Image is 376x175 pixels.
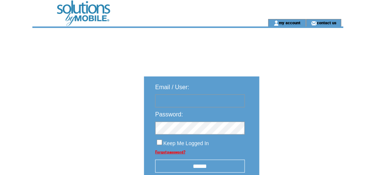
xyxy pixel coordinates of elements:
a: Forgot password? [155,150,185,154]
a: my account [279,20,301,25]
span: Password: [155,111,183,118]
span: Keep Me Logged In [163,140,209,146]
img: account_icon.gif [274,20,279,26]
a: contact us [317,20,337,25]
img: contact_us_icon.gif [311,20,317,26]
span: Email / User: [155,84,189,90]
